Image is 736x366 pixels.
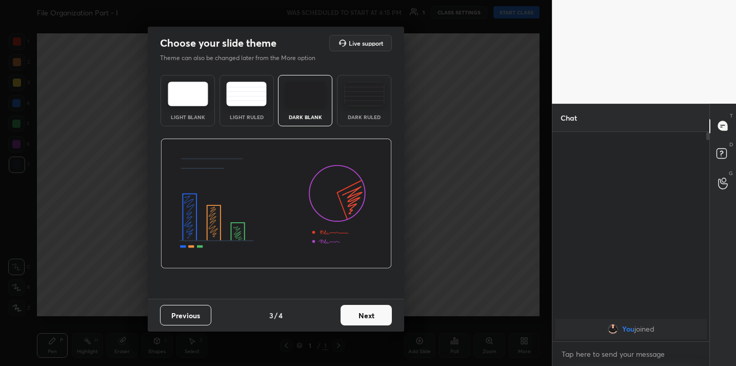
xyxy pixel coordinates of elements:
[285,82,326,106] img: darkTheme.f0cc69e5.svg
[344,82,385,106] img: darkRuledTheme.de295e13.svg
[168,82,208,106] img: lightTheme.e5ed3b09.svg
[279,310,283,321] h4: 4
[160,53,326,63] p: Theme can also be changed later from the More option
[729,169,733,177] p: G
[226,114,267,120] div: Light Ruled
[349,40,383,46] h5: Live support
[622,325,634,333] span: You
[161,139,392,269] img: darkThemeBanner.d06ce4a2.svg
[269,310,273,321] h4: 3
[552,104,585,131] p: Chat
[341,305,392,325] button: Next
[167,114,208,120] div: Light Blank
[608,324,618,334] img: 4a770520920d42f4a83b4b5e06273ada.png
[160,305,211,325] button: Previous
[344,114,385,120] div: Dark Ruled
[226,82,267,106] img: lightRuledTheme.5fabf969.svg
[274,310,277,321] h4: /
[634,325,654,333] span: joined
[729,141,733,148] p: D
[160,36,276,50] h2: Choose your slide theme
[730,112,733,120] p: T
[285,114,326,120] div: Dark Blank
[552,317,709,341] div: grid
